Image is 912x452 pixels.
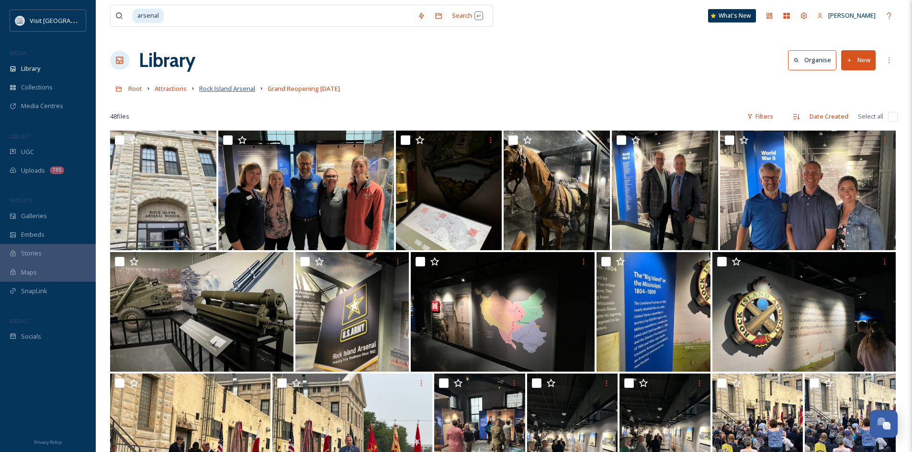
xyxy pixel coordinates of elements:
span: Privacy Policy [34,439,62,445]
span: [PERSON_NAME] [828,11,876,20]
span: Galleries [21,211,47,220]
img: Col Davenport House (10).jpg [504,131,610,250]
span: arsenal [133,9,164,22]
button: Organise [788,50,836,70]
span: 48 file s [110,112,129,121]
span: UGC [21,147,34,156]
span: Stories [21,249,42,258]
div: Date Created [805,107,853,126]
span: SOCIALS [10,317,29,324]
div: 785 [50,166,64,174]
a: [PERSON_NAME] [812,6,880,25]
img: Col Davenport House (8).jpg [720,131,896,250]
span: Uploads [21,166,45,175]
button: New [841,50,876,70]
a: What's New [708,9,756,22]
span: Rock Island Arsenal [199,84,255,93]
a: Privacy Policy [34,436,62,447]
a: Root [128,83,142,94]
img: Col Davenport House (3).jpg [712,252,896,372]
img: Col Davenport House (11).jpg [396,131,502,250]
img: QCCVB_VISIT_vert_logo_4c_tagline_122019.svg [15,16,25,25]
div: Search [447,6,488,25]
a: Grand Reopening [DATE] [268,83,340,94]
span: Embeds [21,230,45,239]
span: Select all [858,112,883,121]
span: WIDGETS [10,197,32,204]
img: Col Davenport House (9).jpg [612,131,718,250]
a: Rock Island Arsenal [199,83,255,94]
span: Collections [21,83,53,92]
span: Grand Reopening [DATE] [268,84,340,93]
img: Col Davenport House (6).jpg [295,252,409,372]
img: Col Davenport House (12).jpg [218,131,394,250]
span: Maps [21,268,37,277]
span: COLLECT [10,132,30,140]
div: Filters [742,107,778,126]
a: Library [139,46,195,75]
img: Col Davenport House (13).jpg [110,131,216,250]
span: Visit [GEOGRAPHIC_DATA] [30,16,104,25]
a: Attractions [155,83,187,94]
img: Col Davenport House (4).jpg [597,252,710,372]
button: Open Chat [870,410,898,438]
a: Organise [788,50,841,70]
img: Col Davenport House (7).jpg [110,252,293,372]
span: SnapLink [21,287,47,296]
span: Attractions [155,84,187,93]
span: Library [21,64,40,73]
img: Col Davenport House (5).jpg [411,252,594,372]
span: Socials [21,332,41,341]
span: Root [128,84,142,93]
span: Media Centres [21,101,63,110]
span: MEDIA [10,49,26,56]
